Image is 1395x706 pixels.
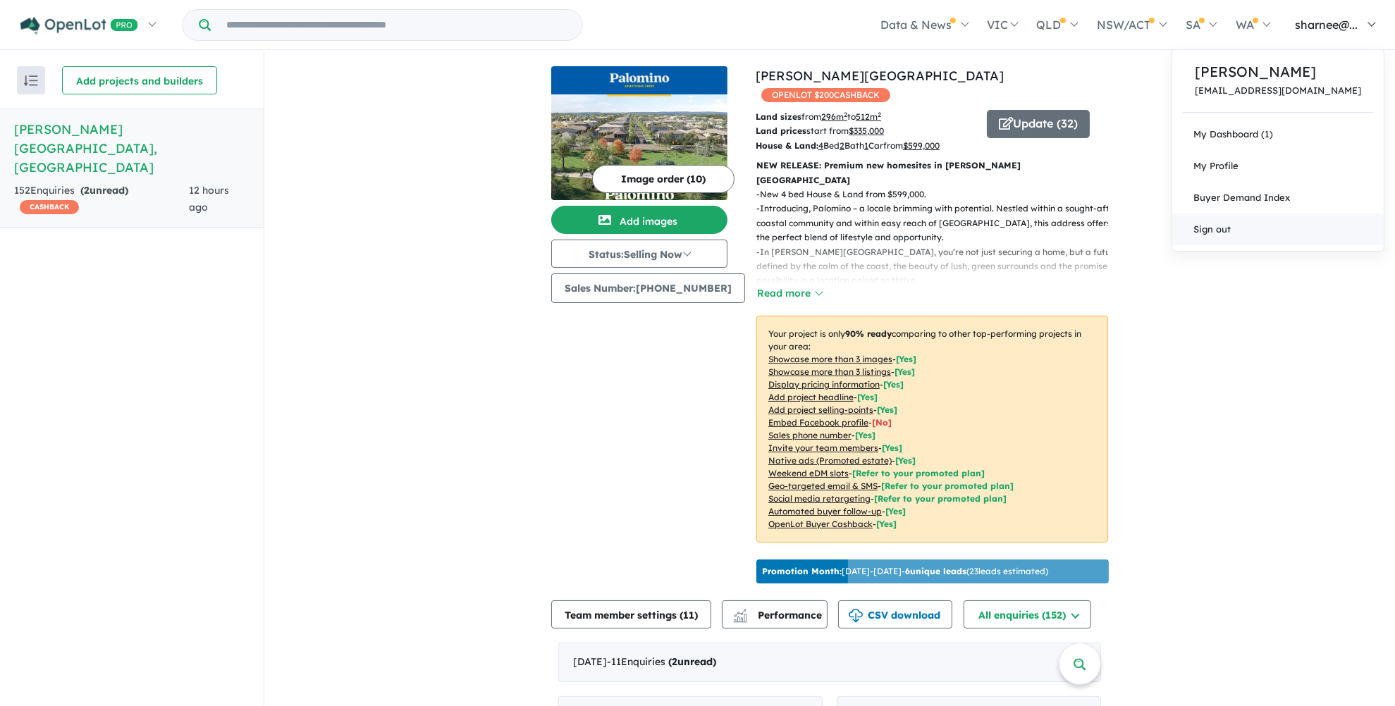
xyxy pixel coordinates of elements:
[849,609,863,623] img: download icon
[756,140,818,151] b: House & Land:
[895,366,915,377] span: [ Yes ]
[768,455,892,466] u: Native ads (Promoted estate)
[558,643,1101,682] div: [DATE]
[768,392,854,402] u: Add project headline
[872,417,892,428] span: [ No ]
[1172,150,1384,182] a: My Profile
[857,392,878,402] span: [ Yes ]
[551,206,727,234] button: Add images
[885,506,906,516] span: [Yes]
[1195,85,1361,96] a: [EMAIL_ADDRESS][DOMAIN_NAME]
[756,187,1119,202] p: - New 4 bed House & Land from $599,000.
[987,110,1090,138] button: Update (32)
[214,10,579,40] input: Try estate name, suburb, builder or developer
[768,379,880,390] u: Display pricing information
[768,366,891,377] u: Showcase more than 3 listings
[964,600,1091,628] button: All enquiries (152)
[855,430,875,440] span: [ Yes ]
[592,165,735,193] button: Image order (10)
[1172,182,1384,213] a: Buyer Demand Index
[847,111,881,122] span: to
[881,481,1014,491] span: [Refer to your promoted plan]
[734,609,746,617] img: line-chart.svg
[877,404,897,415] span: [ Yes ]
[905,566,966,576] b: 6 unique leads
[84,184,90,197] span: 2
[838,600,952,628] button: CSV download
[683,609,694,621] span: 11
[14,182,189,216] div: 152 Enquir ies
[672,655,677,668] span: 2
[756,202,1119,244] p: - Introducing, Palomino – a locale brimming with potential. Nestled within a sought-after coastal...
[733,614,747,623] img: bar-chart.svg
[668,655,716,668] strong: ( unread)
[864,140,868,151] u: 1
[849,125,884,136] u: $ 335,000
[768,430,852,440] u: Sales phone number
[756,125,806,136] b: Land prices
[756,68,1004,84] a: [PERSON_NAME][GEOGRAPHIC_DATA]
[903,140,940,151] u: $ 599,000
[756,139,976,153] p: Bed Bath Car from
[1172,118,1384,150] a: My Dashboard (1)
[896,354,916,364] span: [ Yes ]
[762,565,1048,578] p: [DATE] - [DATE] - ( 23 leads estimated)
[551,600,711,628] button: Team member settings (11)
[768,481,878,491] u: Geo-targeted email & SMS
[20,200,79,214] span: CASHBACK
[821,111,847,122] u: 296 m
[761,88,890,102] span: OPENLOT $ 200 CASHBACK
[852,468,985,478] span: [Refer to your promoted plan]
[551,66,727,200] a: Palomino - Armstrong Creek LogoPalomino - Armstrong Creek
[878,111,881,118] sup: 2
[20,17,138,35] img: Openlot PRO Logo White
[80,184,128,197] strong: ( unread)
[844,111,847,118] sup: 2
[768,404,873,415] u: Add project selling-points
[845,328,892,339] b: 90 % ready
[756,110,976,124] p: from
[874,493,1007,504] span: [Refer to your promoted plan]
[756,285,823,302] button: Read more
[557,72,722,89] img: Palomino - Armstrong Creek Logo
[840,140,844,151] u: 2
[768,506,882,516] u: Automated buyer follow-up
[722,600,828,628] button: Performance
[551,94,727,200] img: Palomino - Armstrong Creek
[768,442,878,453] u: Invite your team members
[762,566,842,576] b: Promotion Month:
[14,120,250,177] h5: [PERSON_NAME][GEOGRAPHIC_DATA] , [GEOGRAPHIC_DATA]
[768,417,868,428] u: Embed Facebook profile
[551,273,745,303] button: Sales Number:[PHONE_NUMBER]
[768,354,892,364] u: Showcase more than 3 images
[607,655,716,668] span: - 11 Enquir ies
[895,455,916,466] span: [Yes]
[551,240,727,268] button: Status:Selling Now
[856,111,881,122] u: 512 m
[756,124,976,138] p: start from
[1193,160,1239,171] span: My Profile
[62,66,217,94] button: Add projects and builders
[768,519,873,529] u: OpenLot Buyer Cashback
[24,75,38,86] img: sort.svg
[818,140,823,151] u: 4
[876,519,897,529] span: [Yes]
[756,316,1108,543] p: Your project is only comparing to other top-performing projects in your area: - - - - - - - - - -...
[756,111,801,122] b: Land sizes
[768,468,849,478] u: Weekend eDM slots
[882,442,902,453] span: [ Yes ]
[768,493,871,504] u: Social media retargeting
[1172,213,1384,245] a: Sign out
[1295,18,1358,32] span: sharnee@...
[1195,61,1361,82] a: [PERSON_NAME]
[735,609,822,621] span: Performance
[756,245,1119,288] p: - In [PERSON_NAME][GEOGRAPHIC_DATA], you’re not just securing a home, but a future defined by the...
[189,184,229,213] span: 12 hours ago
[883,379,904,390] span: [ Yes ]
[756,159,1108,187] p: NEW RELEASE: Premium new homesites in [PERSON_NAME][GEOGRAPHIC_DATA]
